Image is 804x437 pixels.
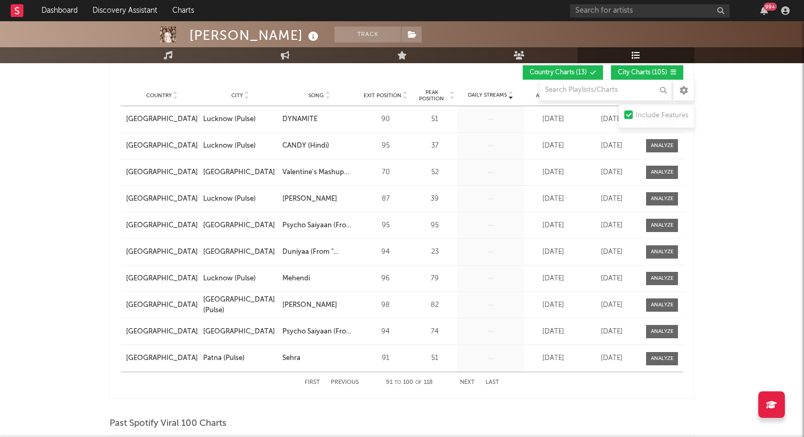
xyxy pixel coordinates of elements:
div: 94 [362,247,409,258]
div: 94 [362,327,409,337]
a: [GEOGRAPHIC_DATA] [126,353,198,364]
span: City Charts ( 105 ) [618,70,667,76]
div: 95 [362,220,409,231]
a: [PERSON_NAME] [282,300,356,311]
a: [GEOGRAPHIC_DATA] [126,273,198,284]
div: [DATE] [526,300,580,311]
div: 51 [415,114,455,125]
button: Next [460,380,475,385]
span: Daily Streams [468,91,507,99]
div: Lucknow (Pulse) [203,273,256,284]
div: Include Features [635,109,689,122]
a: Patna (Pulse) [203,353,277,364]
div: 95 [415,220,455,231]
div: [DATE] [526,114,580,125]
a: Lucknow (Pulse) [203,273,277,284]
a: Mehendi [282,273,356,284]
span: to [395,380,401,385]
a: Lucknow (Pulse) [203,114,277,125]
div: [GEOGRAPHIC_DATA] [203,220,275,231]
a: CANDY (Hindi) [282,141,356,151]
span: Exit Position [364,92,401,99]
div: 39 [415,194,455,204]
div: Valentine's Mashup 2019 [282,167,356,178]
div: DYNAMITE [282,114,317,125]
div: 87 [362,194,409,204]
a: [GEOGRAPHIC_DATA] [203,327,277,337]
div: Sehra [282,353,300,364]
div: [DATE] [585,327,638,337]
div: [DATE] [526,141,580,151]
div: Psycho Saiyaan (From "Saaho") [282,220,356,231]
div: [GEOGRAPHIC_DATA] [126,247,198,258]
a: [GEOGRAPHIC_DATA] [126,220,198,231]
div: Patna (Pulse) [203,353,245,364]
a: [GEOGRAPHIC_DATA] [126,167,198,178]
div: CANDY (Hindi) [282,141,329,151]
div: 51 [415,353,455,364]
span: City [231,92,243,99]
div: [DATE] [526,273,580,284]
a: Lucknow (Pulse) [203,141,277,151]
div: [DATE] [585,141,638,151]
div: 52 [415,167,455,178]
a: Lucknow (Pulse) [203,194,277,204]
div: [GEOGRAPHIC_DATA] [203,167,275,178]
div: Lucknow (Pulse) [203,141,256,151]
div: 98 [362,300,409,311]
button: Country Charts(13) [523,65,603,80]
a: [GEOGRAPHIC_DATA] [126,194,198,204]
span: Song [308,92,324,99]
div: [DATE] [585,220,638,231]
a: Psycho Saiyaan (From "Saaho") [282,327,356,337]
div: [DATE] [526,247,580,258]
span: Country [146,92,172,99]
a: [GEOGRAPHIC_DATA] [203,247,277,258]
div: [DATE] [526,194,580,204]
div: [DATE] [526,327,580,337]
a: [GEOGRAPHIC_DATA] [126,300,198,311]
div: [DATE] [526,220,580,231]
div: [DATE] [585,194,638,204]
div: 91 100 118 [380,376,439,389]
a: Duniyaa (From "[PERSON_NAME]") [282,247,356,258]
div: 70 [362,167,409,178]
input: Search Playlists/Charts [539,80,672,101]
div: Mehendi [282,273,310,284]
div: [DATE] [526,167,580,178]
span: Added On [536,92,564,99]
div: [DATE] [526,353,580,364]
div: [DATE] [585,300,638,311]
span: Peak Position [415,89,448,102]
div: 74 [415,327,455,337]
div: 37 [415,141,455,151]
a: [PERSON_NAME] [282,194,356,204]
div: 23 [415,247,455,258]
div: [DATE] [585,167,638,178]
div: 99 + [764,3,777,11]
button: First [305,380,320,385]
div: [DATE] [585,247,638,258]
div: 82 [415,300,455,311]
a: [GEOGRAPHIC_DATA] [126,114,198,125]
div: [PERSON_NAME] [282,300,337,311]
div: [DATE] [585,114,638,125]
button: Last [485,380,499,385]
div: [DATE] [585,273,638,284]
a: [GEOGRAPHIC_DATA] [126,327,198,337]
div: [DATE] [585,353,638,364]
a: [GEOGRAPHIC_DATA] [126,141,198,151]
div: 95 [362,141,409,151]
div: [GEOGRAPHIC_DATA] [203,327,275,337]
a: DYNAMITE [282,114,356,125]
div: [GEOGRAPHIC_DATA] (Pulse) [203,295,277,315]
